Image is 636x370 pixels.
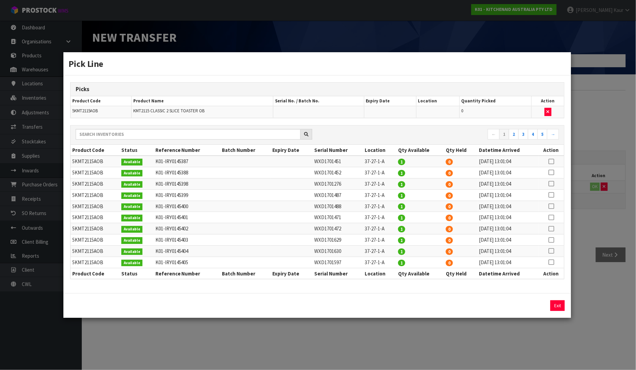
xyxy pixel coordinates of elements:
span: 0 [461,108,464,114]
a: → [547,129,559,140]
h3: Picks [76,86,559,92]
th: Qty Available [396,145,444,156]
th: Expiry Date [271,268,312,279]
span: 1 [398,215,405,221]
th: Serial No. / Batch No. [273,96,364,106]
th: Quantity Picked [459,96,532,106]
td: 5KMT2115AOB [71,223,120,234]
th: Product Code [71,145,120,156]
td: WXD1701452 [313,167,363,179]
td: WXD1701471 [313,212,363,223]
td: [DATE] 13:01:04 [478,212,539,223]
span: Available [121,170,143,177]
h3: Pick Line [69,57,566,70]
td: 37-27-1-A [363,223,396,234]
td: WXD1701276 [313,178,363,189]
th: Qty Held [444,268,478,279]
th: Product Code [71,96,132,106]
span: 0 [446,203,453,210]
td: K01-IRY0145399 [154,189,220,201]
td: [DATE] 13:01:04 [478,178,539,189]
td: 37-27-1-A [363,257,396,268]
td: [DATE] 13:01:04 [478,257,539,268]
td: 37-27-1-A [363,234,396,246]
span: Available [121,248,143,255]
th: Status [120,268,154,279]
span: 0 [446,260,453,266]
td: [DATE] 13:01:04 [478,234,539,246]
td: WXD1701472 [313,223,363,234]
span: 5KMT2115AOB [72,108,98,114]
td: 5KMT2115AOB [71,167,120,179]
th: Datetime Arrived [478,268,539,279]
nav: Page navigation [322,129,559,141]
td: 37-27-1-A [363,212,396,223]
th: Status [120,145,154,156]
td: K01-IRY0145398 [154,178,220,189]
td: K01-IRY0145405 [154,257,220,268]
a: 4 [528,129,538,140]
td: WXD1701630 [313,246,363,257]
th: Expiry Date [364,96,416,106]
th: Action [532,96,564,106]
th: Product Code [71,268,120,279]
span: 0 [446,237,453,244]
span: 0 [446,226,453,232]
th: Location [363,145,396,156]
td: 5KMT2115AOB [71,212,120,223]
span: 1 [398,237,405,244]
td: [DATE] 13:01:04 [478,223,539,234]
input: Search inventories [76,129,301,140]
span: 0 [446,159,453,165]
span: Available [121,226,143,233]
td: [DATE] 13:01:04 [478,189,539,201]
td: 37-27-1-A [363,189,396,201]
span: 0 [446,181,453,188]
span: 0 [446,193,453,199]
td: WXD1701487 [313,189,363,201]
a: 2 [509,129,519,140]
span: Available [121,237,143,244]
td: 37-27-1-A [363,246,396,257]
th: Serial Number [313,145,363,156]
td: WXD1701488 [313,201,363,212]
td: WXD1701629 [313,234,363,246]
span: 0 [446,248,453,255]
td: K01-IRY0145401 [154,212,220,223]
th: Qty Held [444,145,478,156]
span: 0 [446,170,453,176]
span: 1 [398,159,405,165]
th: Reference Number [154,268,220,279]
th: Location [363,268,396,279]
td: 5KMT2115AOB [71,178,120,189]
span: Available [121,260,143,267]
td: 5KMT2115AOB [71,246,120,257]
th: Qty Available [396,268,444,279]
a: 5 [537,129,547,140]
td: 5KMT2115AOB [71,189,120,201]
span: 1 [398,193,405,199]
td: K01-IRY0145404 [154,246,220,257]
span: 0 [446,215,453,221]
td: K01-IRY0145400 [154,201,220,212]
td: [DATE] 13:01:04 [478,246,539,257]
td: K01-IRY0145388 [154,167,220,179]
a: 3 [518,129,528,140]
td: K01-IRY0145403 [154,234,220,246]
th: Datetime Arrived [478,145,539,156]
td: K01-IRY0145402 [154,223,220,234]
span: 1 [398,203,405,210]
th: Product Name [131,96,273,106]
td: 5KMT2115AOB [71,156,120,167]
th: Serial Number [313,268,363,279]
th: Reference Number [154,145,220,156]
th: Location [416,96,459,106]
button: Exit [550,300,565,311]
span: Available [121,203,143,210]
span: 1 [398,226,405,232]
td: [DATE] 13:01:04 [478,167,539,179]
td: 5KMT2115AOB [71,201,120,212]
td: K01-IRY0145387 [154,156,220,167]
span: 1 [398,248,405,255]
th: Action [539,145,564,156]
